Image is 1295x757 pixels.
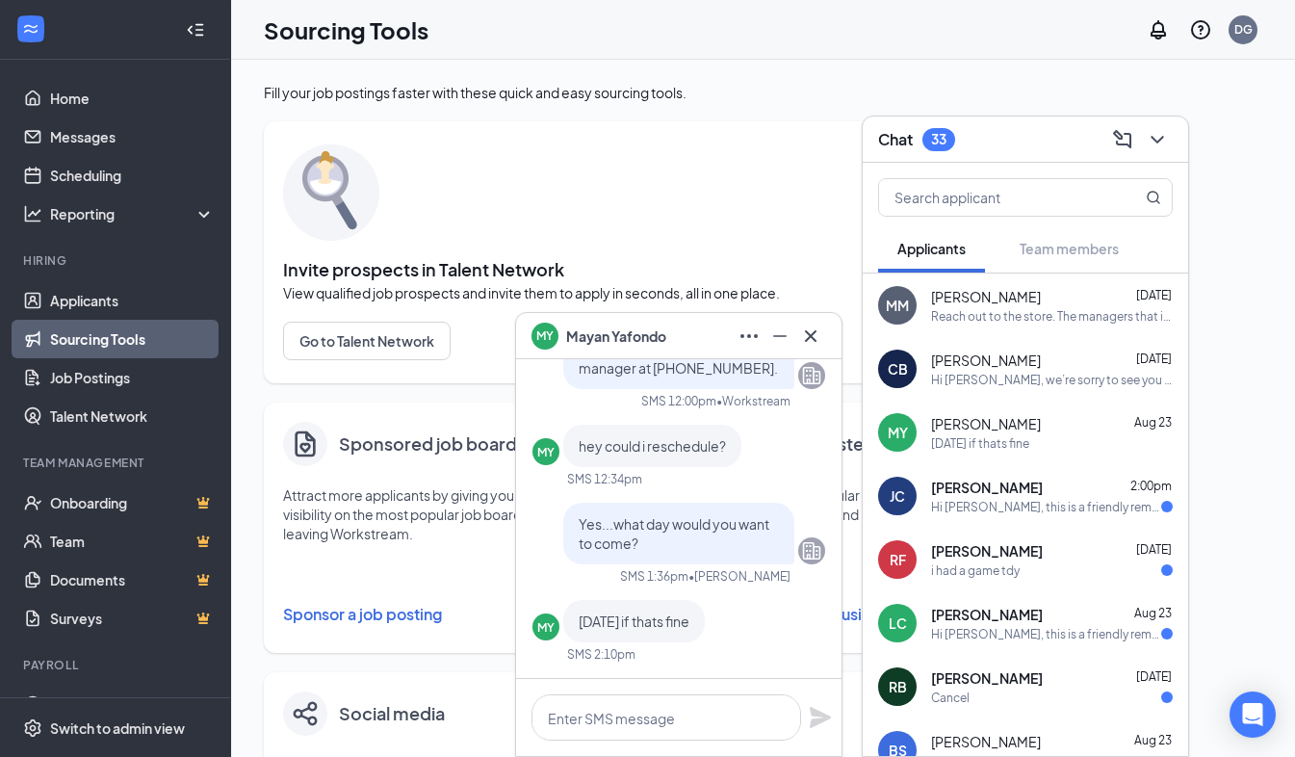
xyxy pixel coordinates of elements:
button: Minimize [764,321,795,352]
div: RB [889,677,907,696]
h4: Social media [339,700,445,727]
div: Cancel [931,690,970,706]
span: Mayan Yafondo [566,326,666,347]
div: RF [890,550,906,569]
div: DG [1234,21,1253,38]
button: Sponsor a job posting [283,595,649,634]
button: ComposeMessage [1107,124,1138,155]
div: SMS 12:00pm [641,393,716,409]
div: 33 [931,131,946,147]
h3: Chat [878,129,913,150]
div: Open Intercom Messenger [1230,692,1276,738]
a: Job Postings [50,358,215,397]
span: [PERSON_NAME] [931,732,1041,751]
a: Scheduling [50,156,215,195]
span: View qualified job prospects and invite them to apply in seconds, all in one place. [283,283,1073,302]
svg: Settings [23,718,42,738]
span: hey could i reschedule? [579,437,726,455]
svg: ChevronDown [1146,128,1169,151]
span: [DATE] if thats fine [579,613,689,630]
svg: Analysis [23,204,42,223]
a: Messages [50,117,215,156]
button: Go to Talent Network [283,322,451,360]
h4: Sponsored job boards [339,431,526,457]
img: share [293,701,318,726]
span: [PERSON_NAME] [931,414,1041,433]
p: Attract more applicants by giving your postings more visibility on the most popular job boards—al... [283,485,649,543]
span: Aug 23 [1134,415,1172,430]
div: Hi [PERSON_NAME], this is a friendly reminder. Your meeting with [PERSON_NAME]'s Hamburgers for T... [931,499,1161,515]
span: [PERSON_NAME] [931,351,1041,370]
a: Sourcing Tools [50,320,215,358]
span: Aug 23 [1134,733,1172,747]
svg: Plane [809,706,832,729]
span: [PERSON_NAME] [931,668,1043,688]
svg: ComposeMessage [1111,128,1134,151]
svg: Collapse [186,20,205,39]
svg: Ellipses [738,325,761,348]
span: Aug 23 [1134,606,1172,620]
span: Yes...what day would you want to come? [579,515,769,552]
a: SurveysCrown [50,599,215,638]
span: [PERSON_NAME] [931,287,1041,306]
div: SMS 2:10pm [567,646,635,663]
a: PayrollCrown [50,686,215,724]
a: Applicants [50,281,215,320]
svg: Company [800,364,823,387]
span: Team members [1020,240,1119,257]
a: Home [50,79,215,117]
span: [PERSON_NAME] [931,478,1043,497]
a: TeamCrown [50,522,215,561]
div: i had a game tdy [931,562,1020,579]
button: ChevronDown [1142,124,1173,155]
div: SMS 12:34pm [567,471,642,487]
div: Reporting [50,204,216,223]
div: MY [537,619,555,636]
h1: Sourcing Tools [264,13,428,46]
svg: Cross [799,325,822,348]
span: [DATE] [1136,542,1172,557]
svg: MagnifyingGlass [1146,190,1161,205]
span: [DATE] [1136,352,1172,366]
input: Search applicant [879,179,1107,216]
svg: QuestionInfo [1189,18,1212,41]
svg: Minimize [768,325,791,348]
svg: Notifications [1147,18,1170,41]
div: JC [890,486,905,506]
svg: Company [800,539,823,562]
div: Reach out to the store. The managers that interview you don’t have access to this page. [931,308,1173,325]
img: sourcing-tools [283,144,379,241]
div: [DATE] if thats fine [931,435,1029,452]
button: Cross [795,321,826,352]
span: [DATE] [1136,669,1172,684]
a: OnboardingCrown [50,483,215,522]
div: Hiring [23,252,211,269]
span: [PERSON_NAME] [931,541,1043,561]
a: Talent Network [50,397,215,435]
div: Hi [PERSON_NAME], we’re sorry to see you go! Your meeting with [PERSON_NAME]'s Hamburgers for Gen... [931,372,1173,388]
span: 2:00pm [1130,479,1172,493]
div: LC [889,613,907,633]
div: MY [888,423,908,442]
svg: WorkstreamLogo [21,19,40,39]
span: Invite prospects in Talent Network [283,260,1073,279]
div: Team Management [23,455,211,471]
a: DocumentsCrown [50,561,215,599]
span: [DATE] [1136,288,1172,302]
div: Hi [PERSON_NAME], this is a friendly reminder. Your meeting with [PERSON_NAME]'s [DEMOGRAPHIC_DAT... [931,626,1161,642]
span: • Workstream [716,393,790,409]
div: Switch to admin view [50,718,185,738]
div: Fill your job postings faster with these quick and easy sourcing tools. [264,83,1092,102]
div: MM [886,296,909,315]
button: Ellipses [734,321,764,352]
span: [PERSON_NAME] [931,605,1043,624]
div: MY [537,444,555,460]
a: Go to Talent Network [283,322,1073,360]
div: CB [888,359,908,378]
span: Applicants [897,240,966,257]
div: SMS 1:36pm [620,568,688,585]
img: clipboard [290,429,321,459]
span: • [PERSON_NAME] [688,568,790,585]
div: Payroll [23,657,211,673]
